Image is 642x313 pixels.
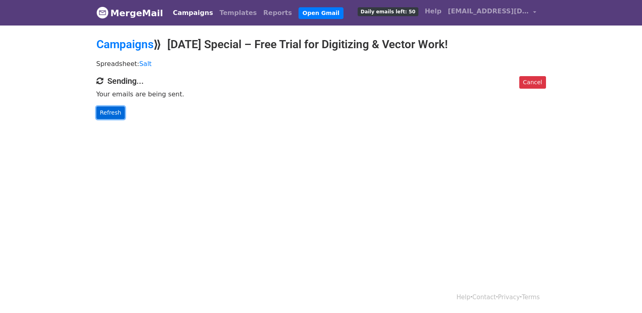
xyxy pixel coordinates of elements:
a: Templates [216,5,260,21]
a: Campaigns [170,5,216,21]
a: Help [456,294,470,301]
a: Reports [260,5,295,21]
span: [EMAIL_ADDRESS][DOMAIN_NAME] [448,6,529,16]
h4: Sending... [96,76,546,86]
a: Refresh [96,106,125,119]
span: Daily emails left: 50 [358,7,418,16]
h2: ⟫ [DATE] Special – Free Trial for Digitizing & Vector Work! [96,38,546,51]
a: Help [422,3,445,19]
p: Spreadsheet: [96,60,546,68]
p: Your emails are being sent. [96,90,546,98]
img: MergeMail logo [96,6,109,19]
a: Daily emails left: 50 [354,3,421,19]
a: Terms [522,294,540,301]
a: MergeMail [96,4,163,21]
a: Contact [472,294,496,301]
a: Cancel [519,76,546,89]
a: Privacy [498,294,520,301]
a: Campaigns [96,38,154,51]
iframe: Chat Widget [601,274,642,313]
a: [EMAIL_ADDRESS][DOMAIN_NAME] [445,3,540,22]
a: Salt [139,60,152,68]
a: Open Gmail [299,7,343,19]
